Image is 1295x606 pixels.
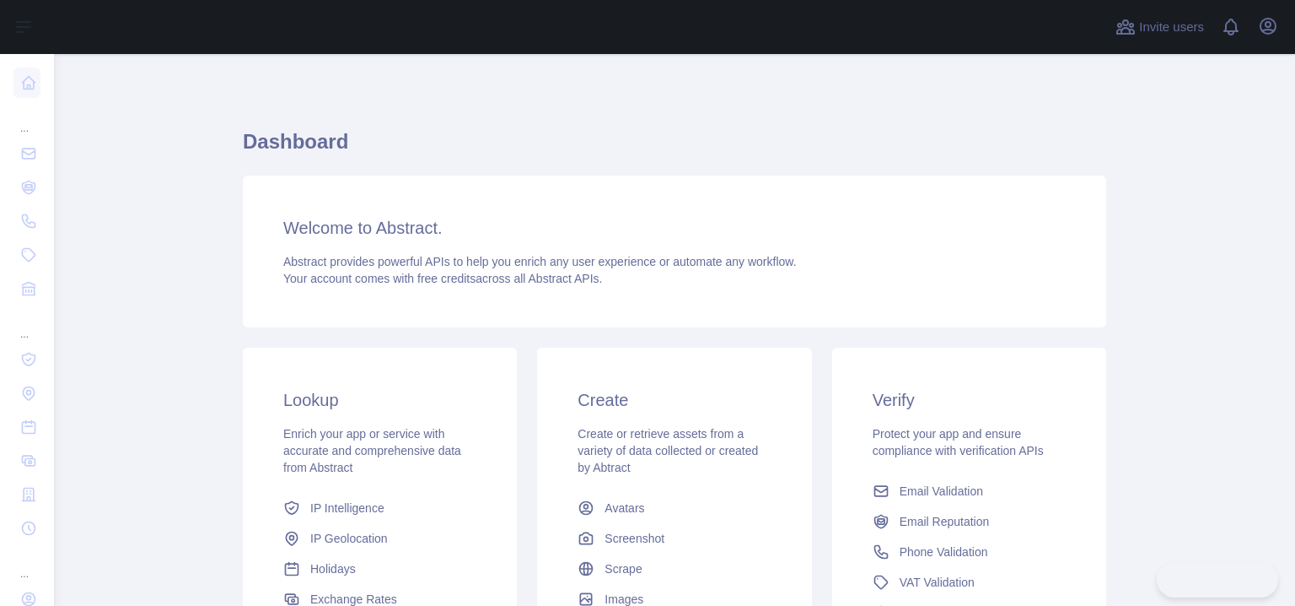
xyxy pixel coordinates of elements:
span: VAT Validation [900,574,975,591]
span: Phone Validation [900,544,988,560]
a: Phone Validation [866,537,1072,567]
span: Avatars [605,500,644,517]
span: Abstract provides powerful APIs to help you enrich any user experience or automate any workflow. [283,255,797,268]
button: Invite users [1112,14,1207,41]
a: Holidays [277,554,483,584]
span: Email Validation [900,483,983,500]
iframe: Toggle Customer Support [1157,562,1278,598]
span: Scrape [605,560,642,577]
span: Screenshot [605,530,664,547]
h1: Dashboard [243,128,1106,169]
a: Email Validation [866,476,1072,506]
a: Avatars [571,493,777,523]
div: ... [13,101,40,135]
h3: Create [578,388,771,412]
span: Protect your app and ensure compliance with verification APIs [873,427,1044,457]
a: Scrape [571,554,777,584]
div: ... [13,307,40,341]
span: IP Intelligence [310,500,384,517]
div: ... [13,547,40,581]
a: VAT Validation [866,567,1072,598]
h3: Welcome to Abstract. [283,216,1066,240]
h3: Verify [873,388,1066,412]
h3: Lookup [283,388,476,412]
a: IP Geolocation [277,523,483,554]
a: Email Reputation [866,506,1072,537]
span: IP Geolocation [310,530,388,547]
span: Invite users [1139,18,1204,37]
a: IP Intelligence [277,493,483,523]
a: Screenshot [571,523,777,554]
span: Your account comes with across all Abstract APIs. [283,272,602,285]
span: Enrich your app or service with accurate and comprehensive data from Abstract [283,427,461,474]
span: free credits [417,272,476,285]
span: Email Reputation [900,513,990,530]
span: Create or retrieve assets from a variety of data collected or created by Abtract [578,427,758,474]
span: Holidays [310,560,356,577]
